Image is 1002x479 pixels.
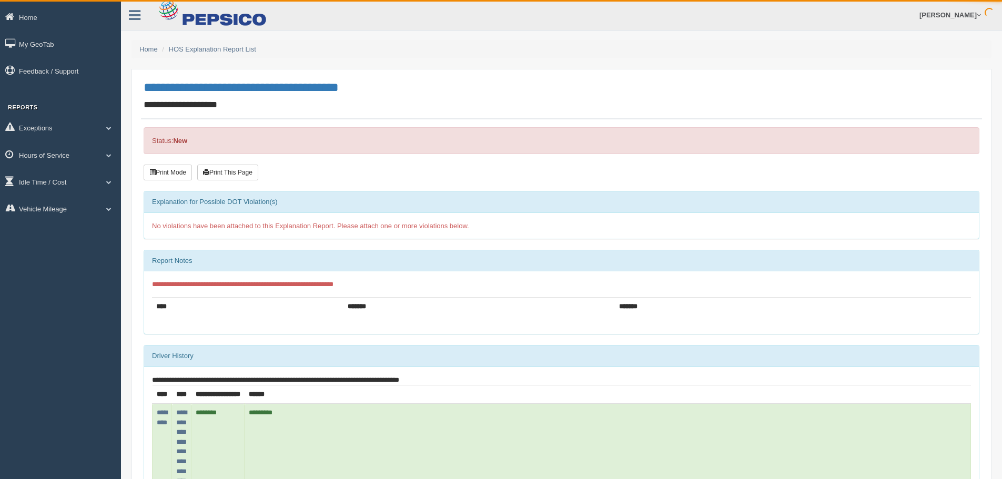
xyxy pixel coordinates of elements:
strong: New [173,137,187,145]
a: Home [139,45,158,53]
div: Explanation for Possible DOT Violation(s) [144,191,979,212]
span: No violations have been attached to this Explanation Report. Please attach one or more violations... [152,222,469,230]
div: Status: [144,127,979,154]
a: HOS Explanation Report List [169,45,256,53]
button: Print Mode [144,165,192,180]
div: Driver History [144,345,979,366]
div: Report Notes [144,250,979,271]
button: Print This Page [197,165,258,180]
